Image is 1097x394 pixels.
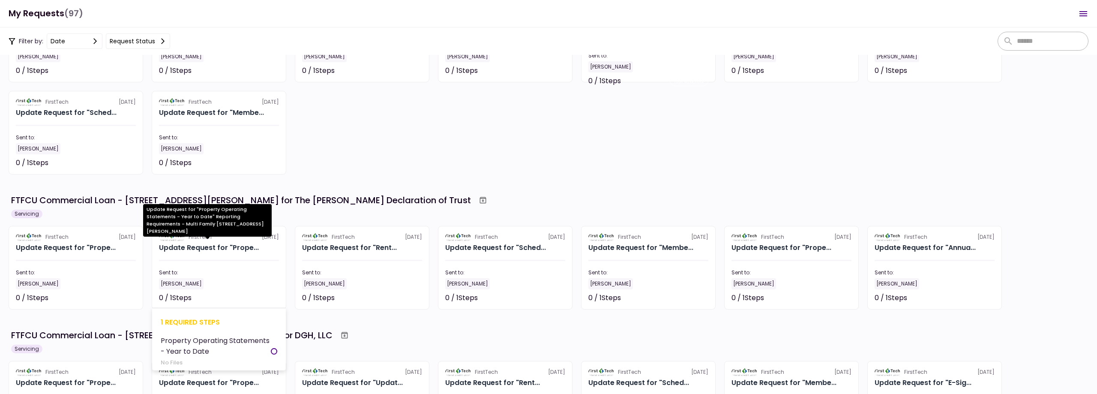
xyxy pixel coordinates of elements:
[64,5,83,22] span: (97)
[16,243,116,253] div: Update Request for "Property Operating Statements- Year End" Reporting Requirements - Multi Famil...
[731,368,851,376] div: [DATE]
[445,51,490,62] div: [PERSON_NAME]
[159,378,259,388] div: Update Request for "Property Operating Statements - Year to Date" Reporting Requirements - Indust...
[527,293,565,303] div: Not started
[475,233,498,241] div: FirstTech
[875,293,907,303] div: 0 / 1 Steps
[159,368,279,376] div: [DATE]
[16,108,117,118] div: Update Request for "Schedule of Real Estate Ownership (SREO)" Correspondent Reporting Requirement...
[11,345,42,353] div: Servicing
[445,233,471,241] img: Partner logo
[956,293,995,303] div: Not started
[588,76,621,86] div: 0 / 1 Steps
[1073,3,1094,24] button: Open menu
[445,269,565,277] div: Sent to:
[47,33,102,49] button: date
[904,368,927,376] div: FirstTech
[45,98,69,106] div: FirstTech
[731,378,836,388] div: Update Request for "Member Provided PFS" Reporting Requirements - Guarantor Don Hart
[45,368,69,376] div: FirstTech
[445,293,478,303] div: 0 / 1 Steps
[159,98,279,106] div: [DATE]
[16,368,42,376] img: Partner logo
[475,192,491,208] button: Archive workflow
[588,269,708,277] div: Sent to:
[302,243,397,253] div: Update Request for "Rent Roll" Reporting Requirements - Multi Family 5252-5258 Courtney Lane Jopl...
[875,368,901,376] img: Partner logo
[875,51,919,62] div: [PERSON_NAME]
[302,368,328,376] img: Partner logo
[588,52,708,60] div: Sent to:
[588,61,633,72] div: [PERSON_NAME]
[761,368,784,376] div: FirstTech
[159,66,192,76] div: 0 / 1 Steps
[527,66,565,76] div: Not started
[731,368,758,376] img: Partner logo
[384,293,422,303] div: Not started
[9,33,170,49] div: Filter by:
[875,233,901,241] img: Partner logo
[189,98,212,106] div: FirstTech
[445,368,565,376] div: [DATE]
[475,368,498,376] div: FirstTech
[16,98,42,106] img: Partner logo
[337,328,352,343] button: Archive workflow
[16,66,48,76] div: 0 / 1 Steps
[445,368,471,376] img: Partner logo
[159,293,192,303] div: 0 / 1 Steps
[51,36,65,46] div: date
[731,66,764,76] div: 0 / 1 Steps
[445,66,478,76] div: 0 / 1 Steps
[9,5,83,22] h1: My Requests
[731,51,776,62] div: [PERSON_NAME]
[875,378,971,388] div: Update Request for "E-Sign Consent" Reporting Requirements - Guarantor Don Hart
[445,233,565,241] div: [DATE]
[875,278,919,289] div: [PERSON_NAME]
[670,293,708,303] div: Not started
[813,293,851,303] div: Not started
[11,329,333,342] div: FTFCU Commercial Loan - [STREET_ADDRESS][PERSON_NAME] for DGH, LLC
[731,293,764,303] div: 0 / 1 Steps
[904,233,927,241] div: FirstTech
[161,335,271,357] div: Property Operating Statements - Year to Date
[16,278,60,289] div: [PERSON_NAME]
[16,293,48,303] div: 0 / 1 Steps
[332,368,355,376] div: FirstTech
[618,233,641,241] div: FirstTech
[302,66,335,76] div: 0 / 1 Steps
[240,158,279,168] div: Not started
[240,293,279,303] div: Not started
[731,269,851,277] div: Sent to:
[11,194,471,207] div: FTFCU Commercial Loan - [STREET_ADDRESS][PERSON_NAME] for The [PERSON_NAME] Declaration of Trust
[159,269,279,277] div: Sent to:
[813,66,851,76] div: Not started
[16,233,42,241] img: Partner logo
[159,278,204,289] div: [PERSON_NAME]
[16,233,136,241] div: [DATE]
[302,278,347,289] div: [PERSON_NAME]
[143,204,272,237] div: Update Request for "Property Operating Statements - Year to Date" Reporting Requirements - Multi ...
[159,158,192,168] div: 0 / 1 Steps
[875,269,995,277] div: Sent to:
[16,143,60,154] div: [PERSON_NAME]
[761,233,784,241] div: FirstTech
[588,293,621,303] div: 0 / 1 Steps
[159,98,185,106] img: Partner logo
[302,269,422,277] div: Sent to:
[588,368,614,376] img: Partner logo
[875,368,995,376] div: [DATE]
[45,233,69,241] div: FirstTech
[384,66,422,76] div: Not started
[875,243,976,253] div: Update Request for "Annual ERQ Upload" Correspondent Reporting Requirements - Borrower The John F...
[588,278,633,289] div: [PERSON_NAME]
[618,368,641,376] div: FirstTech
[16,378,116,388] div: Update Request for "Property Operating Statements- Year End" Reporting Requirements - Industrial ...
[16,269,136,277] div: Sent to:
[16,158,48,168] div: 0 / 1 Steps
[731,233,758,241] img: Partner logo
[11,210,42,218] div: Servicing
[302,368,422,376] div: [DATE]
[16,368,136,376] div: [DATE]
[16,51,60,62] div: [PERSON_NAME]
[161,358,271,367] div: No Files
